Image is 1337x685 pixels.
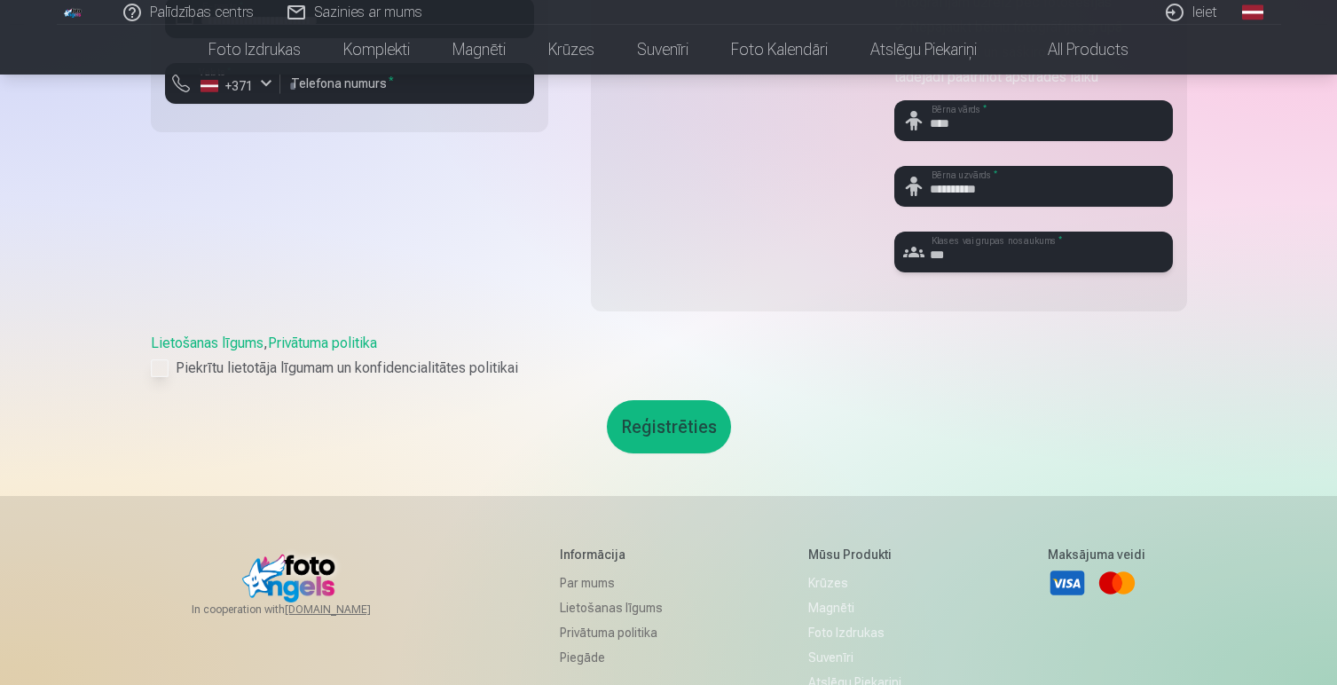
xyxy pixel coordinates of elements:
[808,595,901,620] a: Magnēti
[201,77,254,95] div: +371
[560,595,663,620] a: Lietošanas līgums
[607,400,731,453] button: Reģistrēties
[560,546,663,563] h5: Informācija
[64,7,83,18] img: /fa1
[808,546,901,563] h5: Mūsu produkti
[808,571,901,595] a: Krūzes
[151,335,263,351] a: Lietošanas līgums
[187,25,322,75] a: Foto izdrukas
[560,620,663,645] a: Privātuma politika
[151,358,1187,379] label: Piekrītu lietotāja līgumam un konfidencialitātes politikai
[616,25,710,75] a: Suvenīri
[808,645,901,670] a: Suvenīri
[151,333,1187,379] div: ,
[1048,563,1087,602] a: Visa
[1097,563,1136,602] a: Mastercard
[710,25,849,75] a: Foto kalendāri
[285,602,413,617] a: [DOMAIN_NAME]
[192,602,413,617] span: In cooperation with
[1048,546,1145,563] h5: Maksājuma veidi
[431,25,527,75] a: Magnēti
[322,25,431,75] a: Komplekti
[268,335,377,351] a: Privātuma politika
[808,620,901,645] a: Foto izdrukas
[527,25,616,75] a: Krūzes
[849,25,998,75] a: Atslēgu piekariņi
[560,645,663,670] a: Piegāde
[560,571,663,595] a: Par mums
[998,25,1150,75] a: All products
[165,63,280,104] button: Valsts*+371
